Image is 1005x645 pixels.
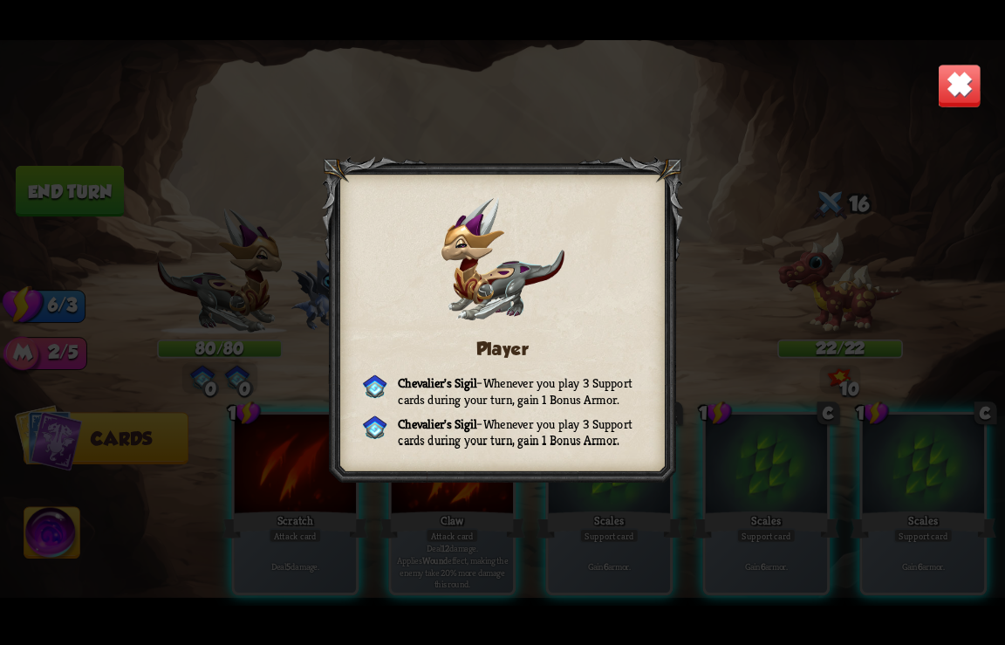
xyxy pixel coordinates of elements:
span: Whenever you play 3 Support cards during your turn, gain 1 Bonus Armor. [398,374,632,408]
p: – [363,415,642,449]
img: ChevalierSigil.png [363,415,387,439]
img: Chevalier_Dragon.png [441,197,565,323]
b: Chevalier's Sigil [398,415,476,432]
span: Whenever you play 3 Support cards during your turn, gain 1 Bonus Armor. [398,415,632,449]
b: Chevalier's Sigil [398,374,476,391]
img: ChevalierSigil.png [363,374,387,398]
h3: Player [363,339,642,359]
img: Close_Button.png [938,64,981,107]
p: – [363,374,642,408]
